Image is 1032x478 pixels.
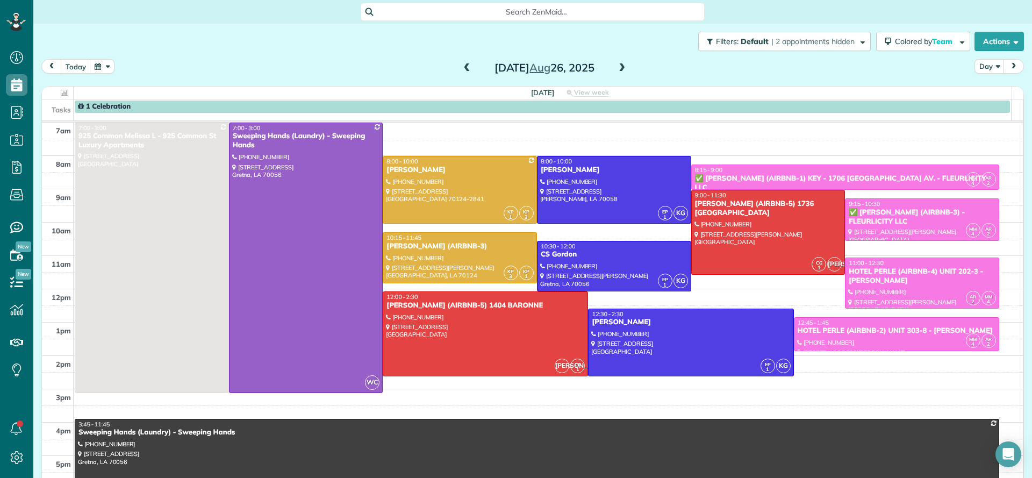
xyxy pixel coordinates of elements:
[673,274,688,288] span: KG
[233,124,261,132] span: 7:00 - 3:00
[386,293,418,301] span: 12:00 - 2:30
[386,242,534,251] div: [PERSON_NAME] (AIRBNB-3)
[771,37,855,46] span: | 2 appointments hidden
[895,37,956,46] span: Colored by
[365,375,379,390] span: WC
[797,326,996,336] div: HOTEL PERLE (AIRBNB-2) UNIT 303-8 - [PERSON_NAME]
[658,212,672,223] small: 1
[16,269,31,280] span: New
[812,263,826,273] small: 1
[982,179,995,189] small: 2
[848,208,996,226] div: ✅ [PERSON_NAME] (AIRBNB-3) - FLEURLICITY LLC
[232,132,380,150] div: Sweeping Hands (Laundry) - Sweeping Hands
[849,259,884,267] span: 11:00 - 12:30
[969,175,977,181] span: MM
[41,59,62,74] button: prev
[592,310,623,318] span: 12:30 - 2:30
[56,460,71,468] span: 5pm
[694,199,842,218] div: [PERSON_NAME] (AIRBNB-5) 1736 [GEOGRAPHIC_DATA]
[386,234,421,241] span: 10:15 - 11:45
[985,226,992,232] span: AR
[56,393,71,402] span: 3pm
[56,426,71,435] span: 4pm
[974,59,1005,74] button: Day
[56,126,71,135] span: 7am
[540,166,688,175] div: [PERSON_NAME]
[932,37,954,46] span: Team
[1004,59,1024,74] button: next
[982,339,995,349] small: 2
[541,242,576,250] span: 10:30 - 12:00
[504,272,518,282] small: 3
[78,132,226,150] div: 925 Common Melissa L - 925 Common St Luxury Apartments
[827,257,842,272] span: [PERSON_NAME]
[848,267,996,286] div: HOTEL PERLE (AIRBNB-4) UNIT 202-3 - [PERSON_NAME]
[985,336,992,342] span: AR
[507,209,514,215] span: KP
[716,37,739,46] span: Filters:
[16,241,31,252] span: New
[798,319,829,326] span: 12:45 - 1:45
[523,209,529,215] span: KP
[56,160,71,168] span: 8am
[477,62,612,74] h2: [DATE] 26, 2025
[776,359,791,373] span: KG
[662,276,668,282] span: EP
[52,293,71,302] span: 12pm
[78,428,996,437] div: Sweeping Hands (Laundry) - Sweeping Hands
[52,226,71,235] span: 10am
[876,32,970,51] button: Colored byTeam
[56,326,71,335] span: 1pm
[662,209,668,215] span: EP
[531,88,554,97] span: [DATE]
[969,336,977,342] span: MM
[523,268,529,274] span: KP
[695,191,726,199] span: 9:00 - 11:30
[995,441,1021,467] div: Open Intercom Messenger
[849,200,880,208] span: 9:15 - 10:30
[56,193,71,202] span: 9am
[698,32,871,51] button: Filters: Default | 2 appointments hidden
[78,124,106,132] span: 7:00 - 3:00
[658,280,672,290] small: 1
[555,359,569,373] span: [PERSON_NAME]
[985,175,992,181] span: AR
[529,61,550,74] span: Aug
[78,102,131,111] span: 1 Celebration
[761,365,775,375] small: 1
[673,206,688,220] span: KG
[982,297,995,307] small: 4
[56,360,71,368] span: 2pm
[966,339,980,349] small: 4
[507,268,514,274] span: KP
[386,301,585,310] div: [PERSON_NAME] (AIRBNB-5) 1404 BARONNE
[541,158,572,165] span: 8:00 - 10:00
[591,318,790,327] div: [PERSON_NAME]
[985,294,992,299] span: MM
[966,297,980,307] small: 2
[693,32,871,51] a: Filters: Default | 2 appointments hidden
[970,294,976,299] span: AR
[78,420,110,428] span: 3:45 - 11:45
[504,212,518,223] small: 1
[574,88,608,97] span: View week
[386,158,418,165] span: 8:00 - 10:00
[575,361,581,367] span: CG
[969,226,977,232] span: MM
[520,212,533,223] small: 3
[982,229,995,239] small: 2
[540,250,688,259] div: CS Gordon
[52,260,71,268] span: 11am
[694,174,996,192] div: ✅ [PERSON_NAME] (AIRBNB-1) KEY - 1706 [GEOGRAPHIC_DATA] AV. - FLEURLICITY LLC
[816,260,822,266] span: CG
[741,37,769,46] span: Default
[966,179,980,189] small: 4
[61,59,91,74] button: today
[765,361,771,367] span: EP
[966,229,980,239] small: 4
[974,32,1024,51] button: Actions
[695,166,723,174] span: 8:15 - 9:00
[520,272,533,282] small: 1
[571,365,584,375] small: 1
[386,166,534,175] div: [PERSON_NAME]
